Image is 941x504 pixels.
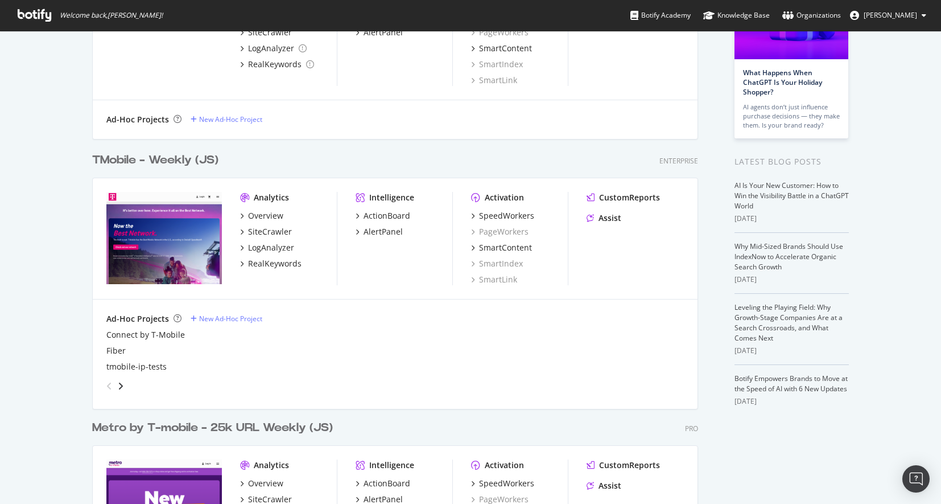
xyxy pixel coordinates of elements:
[92,420,337,436] a: Metro by T-mobile - 25k URL Weekly (JS)
[841,6,935,24] button: [PERSON_NAME]
[240,27,292,38] a: SiteCrawler
[106,345,126,357] a: Fiber
[734,302,843,343] a: Leveling the Playing Field: Why Growth-Stage Companies Are at a Search Crossroads, and What Comes...
[599,212,621,224] div: Assist
[734,346,849,356] div: [DATE]
[471,242,532,253] a: SmartContent
[734,214,849,224] div: [DATE]
[587,460,660,471] a: CustomReports
[471,274,517,285] a: SmartLink
[471,75,517,86] a: SmartLink
[356,210,410,222] a: ActionBoard
[240,258,302,269] a: RealKeywords
[248,59,302,70] div: RealKeywords
[630,10,691,21] div: Botify Academy
[254,460,289,471] div: Analytics
[102,377,117,395] div: angle-left
[587,192,660,203] a: CustomReports
[240,226,292,237] a: SiteCrawler
[479,43,532,54] div: SmartContent
[743,103,840,130] div: AI agents don’t just influence purchase decisions — they make them. Is your brand ready?
[479,478,534,489] div: SpeedWorkers
[240,242,294,253] a: LogAnalyzer
[240,210,283,222] a: Overview
[364,27,403,38] div: AlertPanel
[191,314,262,323] a: New Ad-Hoc Project
[240,43,307,54] a: LogAnalyzer
[782,10,841,21] div: Organizations
[734,241,843,272] a: Why Mid-Sized Brands Should Use IndexNow to Accelerate Organic Search Growth
[471,210,534,222] a: SpeedWorkers
[106,114,169,125] div: Ad-Hoc Projects
[248,242,294,253] div: LogAnalyzer
[902,465,930,493] div: Open Intercom Messenger
[471,59,523,70] a: SmartIndex
[471,43,532,54] a: SmartContent
[92,152,223,169] a: TMobile - Weekly (JS)
[471,258,523,269] a: SmartIndex
[587,212,621,224] a: Assist
[106,329,185,341] a: Connect by T-Mobile
[191,114,262,124] a: New Ad-Hoc Project
[240,59,314,70] a: RealKeywords
[743,68,822,97] a: What Happens When ChatGPT Is Your Holiday Shopper?
[117,380,125,392] div: angle-right
[248,478,283,489] div: Overview
[471,27,529,38] a: PageWorkers
[703,10,770,21] div: Knowledge Base
[92,152,218,169] div: TMobile - Weekly (JS)
[734,274,849,285] div: [DATE]
[60,11,163,20] span: Welcome back, [PERSON_NAME] !
[248,43,294,54] div: LogAnalyzer
[485,460,524,471] div: Activation
[471,226,529,237] a: PageWorkers
[248,226,292,237] div: SiteCrawler
[599,192,660,203] div: CustomReports
[369,192,414,203] div: Intelligence
[685,424,698,433] div: Pro
[92,420,333,436] div: Metro by T-mobile - 25k URL Weekly (JS)
[248,258,302,269] div: RealKeywords
[248,27,292,38] div: SiteCrawler
[587,480,621,491] a: Assist
[659,156,698,166] div: Enterprise
[734,181,849,211] a: AI Is Your New Customer: How to Win the Visibility Battle in a ChatGPT World
[479,210,534,222] div: SpeedWorkers
[106,361,167,372] a: tmobile-ip-tests
[734,374,848,394] a: Botify Empowers Brands to Move at the Speed of AI with 6 New Updates
[369,460,414,471] div: Intelligence
[199,314,262,323] div: New Ad-Hoc Project
[356,27,403,38] a: AlertPanel
[106,313,169,325] div: Ad-Hoc Projects
[471,478,534,489] a: SpeedWorkers
[356,226,403,237] a: AlertPanel
[254,192,289,203] div: Analytics
[364,226,403,237] div: AlertPanel
[364,210,410,222] div: ActionBoard
[864,10,917,20] span: Dave Lee
[106,192,222,284] img: t-mobile.com
[240,478,283,489] a: Overview
[248,210,283,222] div: Overview
[479,242,532,253] div: SmartContent
[485,192,524,203] div: Activation
[364,478,410,489] div: ActionBoard
[599,480,621,491] div: Assist
[356,478,410,489] a: ActionBoard
[734,396,849,407] div: [DATE]
[199,114,262,124] div: New Ad-Hoc Project
[599,460,660,471] div: CustomReports
[734,155,849,168] div: Latest Blog Posts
